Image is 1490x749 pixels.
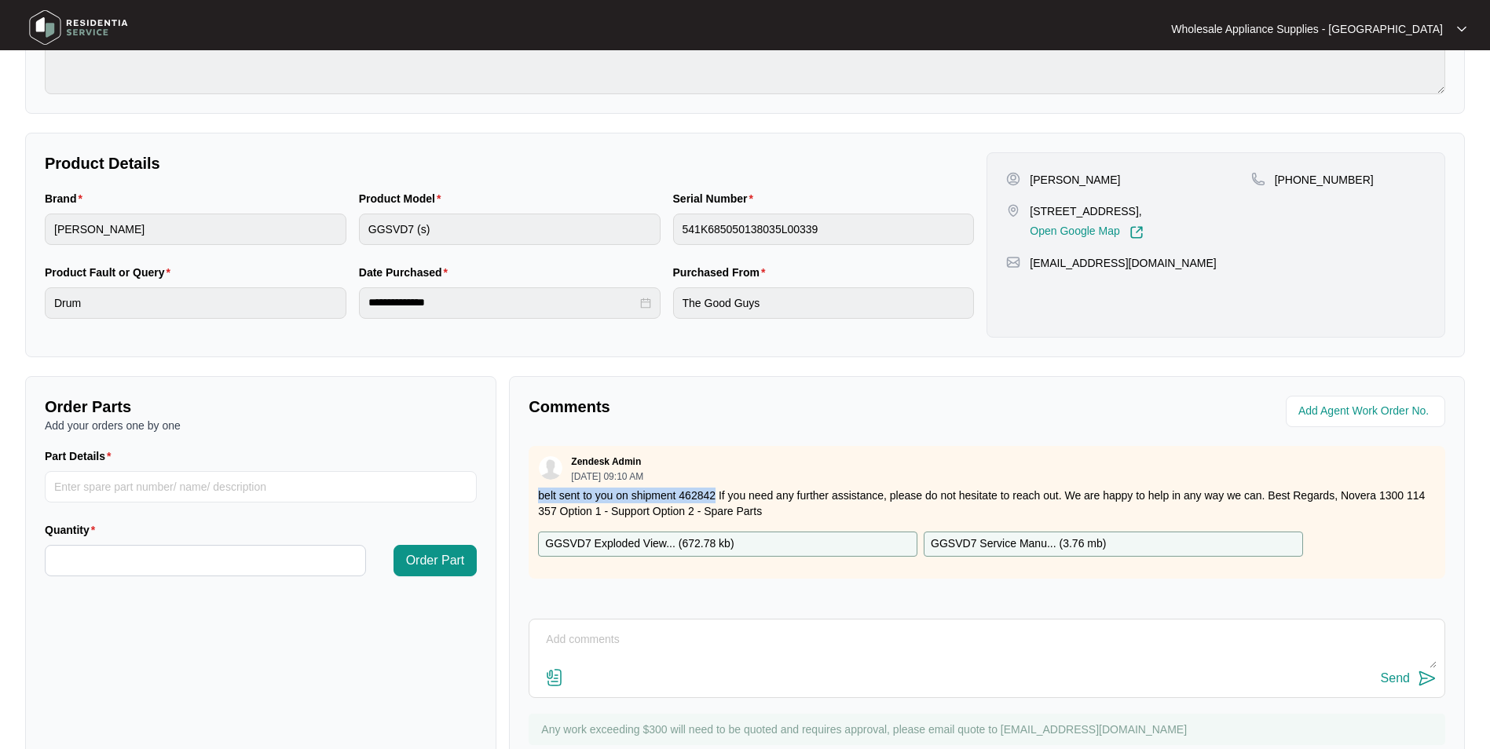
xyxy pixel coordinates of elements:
label: Part Details [45,448,118,464]
div: Send [1381,671,1410,685]
img: map-pin [1006,255,1020,269]
label: Brand [45,191,89,206]
label: Product Model [359,191,448,206]
input: Purchased From [673,287,975,319]
p: [PERSON_NAME] [1030,172,1120,188]
p: [DATE] 09:10 AM [571,472,643,481]
p: [EMAIL_ADDRESS][DOMAIN_NAME] [1030,255,1216,271]
input: Product Model [359,214,661,245]
input: Date Purchased [368,294,637,311]
p: Add your orders one by one [45,418,477,433]
label: Purchased From [673,265,772,280]
span: Order Part [406,551,465,570]
p: GGSVD7 Exploded View... ( 672.78 kb ) [545,535,734,553]
p: [STREET_ADDRESS], [1030,203,1143,219]
img: send-icon.svg [1418,669,1437,688]
button: Order Part [394,545,478,576]
p: [PHONE_NUMBER] [1275,172,1374,188]
img: map-pin [1006,203,1020,217]
img: Link-External [1129,225,1144,239]
img: user-pin [1006,172,1020,186]
label: Serial Number [673,191,760,206]
p: Comments [529,396,976,418]
img: map-pin [1251,172,1265,186]
p: belt sent to you on shipment 462842 If you need any further assistance, please do not hesitate to... [538,488,1436,519]
img: residentia service logo [24,4,134,51]
p: GGSVD7 Service Manu... ( 3.76 mb ) [931,535,1106,553]
p: Wholesale Appliance Supplies - [GEOGRAPHIC_DATA] [1171,21,1443,37]
input: Serial Number [673,214,975,245]
a: Open Google Map [1030,225,1143,239]
input: Part Details [45,471,477,502]
img: dropdown arrow [1457,25,1466,33]
button: Send [1381,668,1437,689]
p: Zendesk Admin [571,455,641,468]
input: Add Agent Work Order No. [1298,402,1436,421]
p: Product Details [45,152,974,174]
p: Any work exceeding $300 will need to be quoted and requires approval, please email quote to [EMAI... [541,722,1437,737]
label: Product Fault or Query [45,265,177,280]
label: Date Purchased [359,265,454,280]
input: Brand [45,214,346,245]
img: file-attachment-doc.svg [545,668,564,687]
input: Product Fault or Query [45,287,346,319]
input: Quantity [46,546,365,575]
p: Order Parts [45,396,477,418]
img: user.svg [539,456,562,480]
label: Quantity [45,522,101,538]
